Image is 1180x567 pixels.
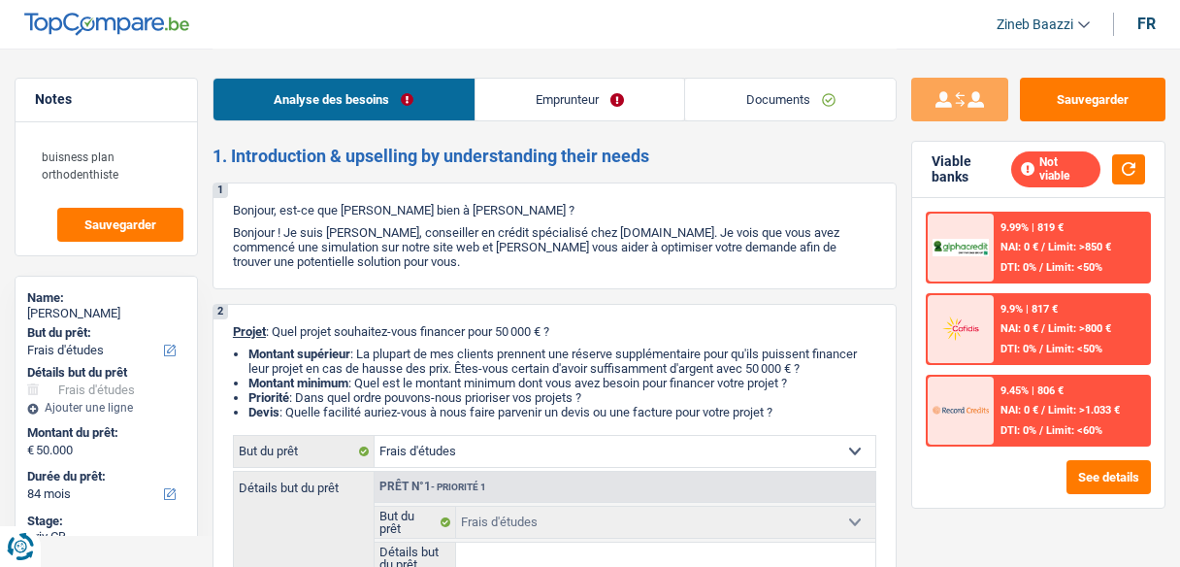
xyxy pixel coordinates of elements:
span: € [27,443,34,458]
li: : Dans quel ordre pouvons-nous prioriser vos projets ? [248,390,876,405]
img: AlphaCredit [933,239,989,256]
li: : Quel est le montant minimum dont vous avez besoin pour financer votre projet ? [248,376,876,390]
span: DTI: 0% [1000,261,1036,274]
strong: Priorité [248,390,289,405]
span: Limit: >1.033 € [1048,404,1120,417]
li: : Quelle facilité auriez-vous à nous faire parvenir un devis ou une facture pour votre projet ? [248,405,876,419]
strong: Montant supérieur [248,347,350,361]
label: Montant du prêt: [27,425,181,441]
div: 1 [213,183,228,198]
span: Devis [248,405,279,419]
img: Cofidis [933,315,989,343]
div: Viable banks [932,153,1011,186]
p: : Quel projet souhaitez-vous financer pour 50 000 € ? [233,324,876,339]
h5: Notes [35,91,178,108]
div: Détails but du prêt [27,365,185,381]
img: Record Credits [933,396,989,424]
img: TopCompare Logo [24,13,189,36]
div: 9.99% | 819 € [1000,221,1064,234]
a: Emprunteur [475,79,685,120]
div: fr [1137,15,1156,33]
div: Stage: [27,514,185,529]
span: / [1039,343,1043,355]
a: Zineb Baazzi [981,9,1090,41]
label: Durée du prêt: [27,469,181,484]
div: Priv CB [27,529,185,545]
div: Name: [27,290,185,306]
span: / [1041,241,1045,253]
span: Limit: <50% [1046,343,1102,355]
label: But du prêt [234,436,375,467]
span: / [1039,424,1043,437]
span: / [1041,404,1045,417]
span: / [1041,322,1045,335]
div: Ajouter une ligne [27,401,185,415]
button: Sauvegarder [57,208,183,242]
div: 2 [213,305,228,319]
label: Détails but du prêt [234,472,374,494]
span: - Priorité 1 [431,482,486,492]
span: Limit: >800 € [1048,322,1111,335]
span: Projet [233,324,266,339]
span: NAI: 0 € [1000,241,1038,253]
a: Documents [685,79,896,120]
div: Prêt n°1 [375,481,491,493]
p: Bonjour ! Je suis [PERSON_NAME], conseiller en crédit spécialisé chez [DOMAIN_NAME]. Je vois que ... [233,225,876,269]
span: DTI: 0% [1000,343,1036,355]
label: But du prêt: [27,325,181,341]
span: Sauvegarder [84,218,156,231]
div: [PERSON_NAME] [27,306,185,321]
h2: 1. Introduction & upselling by understanding their needs [213,146,897,167]
strong: Montant minimum [248,376,348,390]
span: / [1039,261,1043,274]
span: Zineb Baazzi [997,17,1073,33]
div: 9.9% | 817 € [1000,303,1058,316]
span: NAI: 0 € [1000,404,1038,417]
button: See details [1066,460,1151,494]
span: Limit: >850 € [1048,241,1111,253]
span: Limit: <50% [1046,261,1102,274]
span: NAI: 0 € [1000,322,1038,335]
span: Limit: <60% [1046,424,1102,437]
div: 9.45% | 806 € [1000,384,1064,397]
button: Sauvegarder [1020,78,1165,121]
a: Analyse des besoins [213,79,475,120]
span: DTI: 0% [1000,424,1036,437]
label: But du prêt [375,507,456,538]
div: Not viable [1011,151,1100,187]
p: Bonjour, est-ce que [PERSON_NAME] bien à [PERSON_NAME] ? [233,203,876,217]
li: : La plupart de mes clients prennent une réserve supplémentaire pour qu'ils puissent financer leu... [248,347,876,376]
